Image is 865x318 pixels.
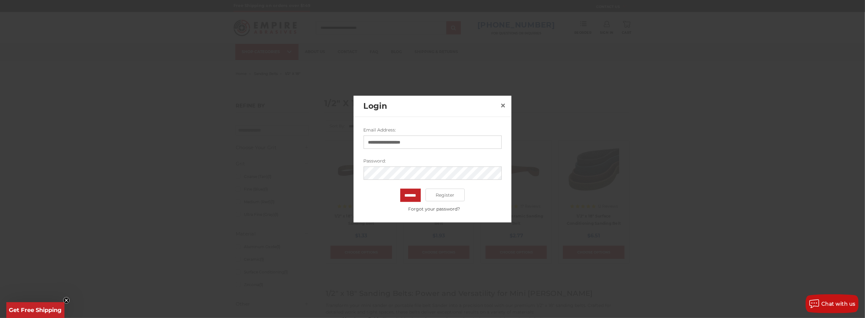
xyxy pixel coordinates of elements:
a: Forgot your password? [367,206,501,212]
h2: Login [364,100,498,112]
div: Get Free ShippingClose teaser [6,302,64,318]
a: Register [426,189,465,201]
button: Close teaser [63,297,70,303]
span: × [500,99,506,111]
a: Close [498,100,508,110]
label: Password: [364,158,502,164]
span: Get Free Shipping [9,307,62,314]
label: Email Address: [364,127,502,133]
span: Chat with us [821,301,856,307]
button: Chat with us [806,294,859,313]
